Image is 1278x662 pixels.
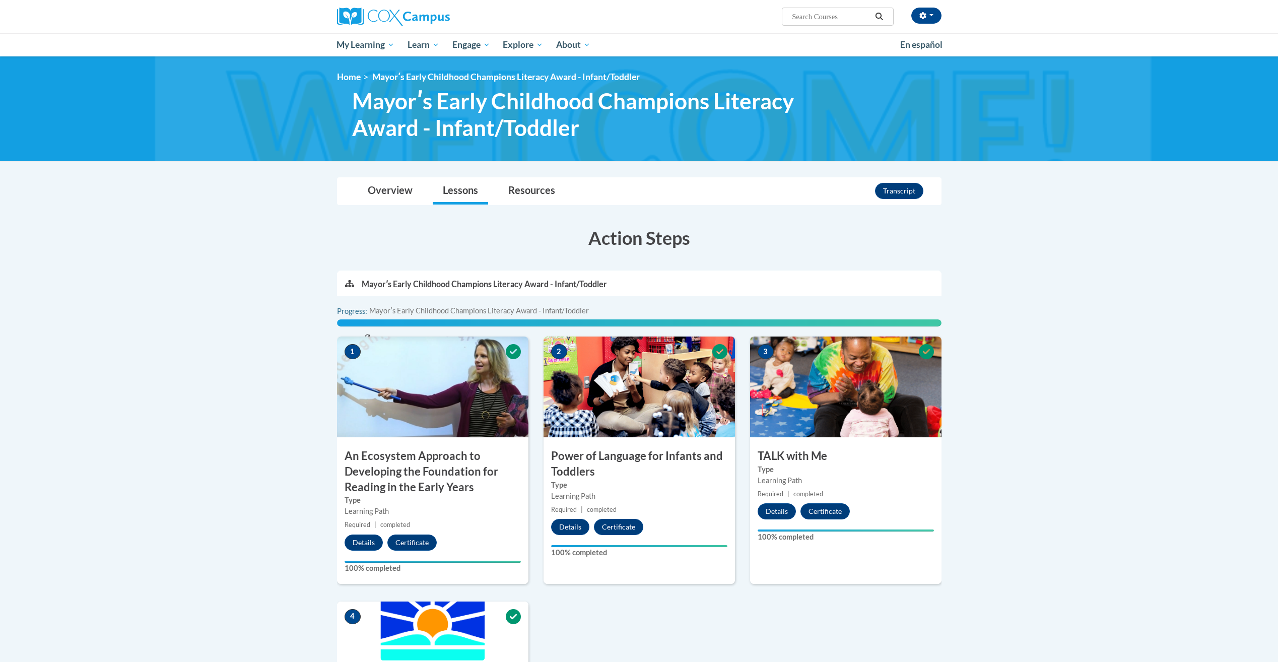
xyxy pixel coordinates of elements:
[894,34,949,55] a: En español
[787,490,789,498] span: |
[800,503,850,519] button: Certificate
[401,33,446,56] a: Learn
[556,39,590,51] span: About
[322,33,957,56] div: Main menu
[337,72,361,82] a: Home
[758,529,934,532] div: Your progress
[758,503,796,519] button: Details
[791,11,871,23] input: Search Courses
[496,33,550,56] a: Explore
[369,305,589,316] span: Mayorʹs Early Childhood Champions Literacy Award - Infant/Toddler
[551,519,589,535] button: Details
[758,532,934,543] label: 100% completed
[337,225,941,250] h3: Action Steps
[551,545,727,547] div: Your progress
[911,8,941,24] button: Account Settings
[587,506,617,513] span: completed
[362,279,607,290] p: Mayorʹs Early Childhood Champions Literacy Award - Infant/Toddler
[758,344,774,359] span: 3
[544,448,735,480] h3: Power of Language for Infants and Toddlers
[345,495,521,506] label: Type
[345,563,521,574] label: 100% completed
[793,490,823,498] span: completed
[446,33,497,56] a: Engage
[345,506,521,517] div: Learning Path
[551,344,567,359] span: 2
[433,178,488,205] a: Lessons
[337,39,394,51] span: My Learning
[544,337,735,437] img: Course Image
[337,8,528,26] a: Cox Campus
[352,88,802,141] span: Mayorʹs Early Childhood Champions Literacy Award - Infant/Toddler
[871,11,887,23] button: Search
[337,306,395,317] label: Progress:
[337,337,528,437] img: Course Image
[345,521,370,528] span: Required
[345,344,361,359] span: 1
[758,475,934,486] div: Learning Path
[380,521,410,528] span: completed
[330,33,401,56] a: My Learning
[594,519,643,535] button: Certificate
[550,33,597,56] a: About
[581,506,583,513] span: |
[372,72,640,82] span: Mayorʹs Early Childhood Champions Literacy Award - Infant/Toddler
[750,448,941,464] h3: TALK with Me
[758,464,934,475] label: Type
[900,39,943,50] span: En español
[551,480,727,491] label: Type
[374,521,376,528] span: |
[452,39,490,51] span: Engage
[408,39,439,51] span: Learn
[337,448,528,495] h3: An Ecosystem Approach to Developing the Foundation for Reading in the Early Years
[750,337,941,437] img: Course Image
[875,183,923,199] button: Transcript
[758,490,783,498] span: Required
[387,535,437,551] button: Certificate
[498,178,565,205] a: Resources
[551,491,727,502] div: Learning Path
[345,561,521,563] div: Your progress
[337,8,450,26] img: Cox Campus
[503,39,543,51] span: Explore
[358,178,423,205] a: Overview
[345,535,383,551] button: Details
[551,506,577,513] span: Required
[551,547,727,558] label: 100% completed
[345,609,361,624] span: 4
